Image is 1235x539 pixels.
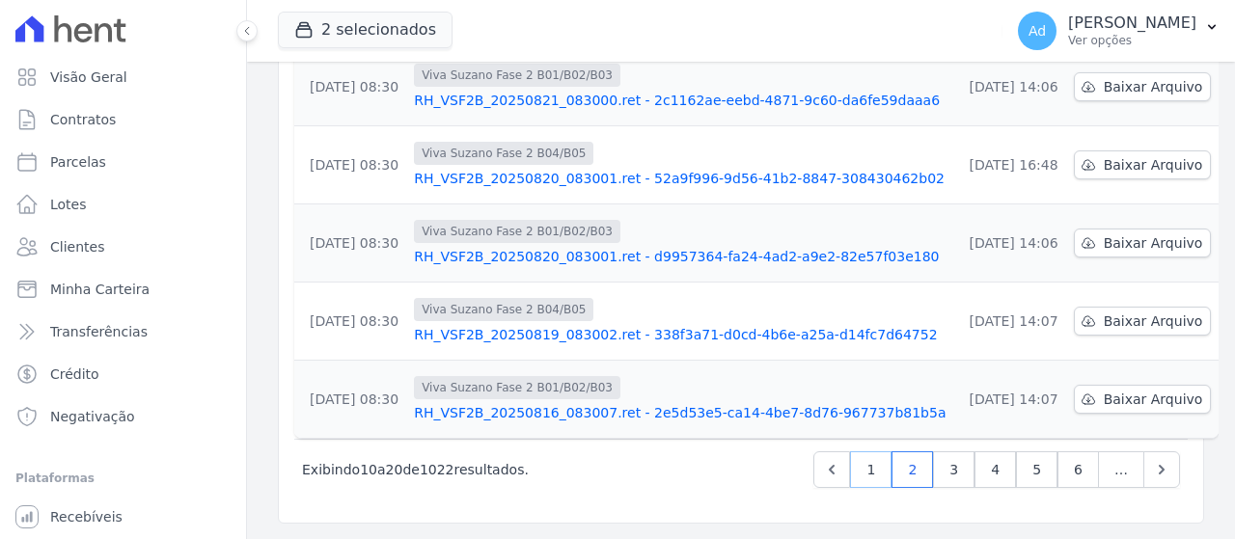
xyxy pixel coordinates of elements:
[50,364,99,384] span: Crédito
[953,48,1065,126] td: [DATE] 14:06
[8,185,238,224] a: Lotes
[414,91,946,110] a: RH_VSF2B_20250821_083000.ret - 2c1162ae-eebd-4871-9c60-da6fe59daaa6
[8,270,238,309] a: Minha Carteira
[414,247,946,266] a: RH_VSF2B_20250820_083001.ret - d9957364-fa24-4ad2-a9e2-82e57f03e180
[1016,451,1057,488] a: 5
[1098,451,1144,488] span: …
[420,462,454,477] span: 1022
[953,126,1065,204] td: [DATE] 16:48
[1104,311,1203,331] span: Baixar Arquivo
[294,126,406,204] td: [DATE] 08:30
[386,462,403,477] span: 20
[953,361,1065,439] td: [DATE] 14:07
[414,376,620,399] span: Viva Suzano Fase 2 B01/B02/B03
[50,237,104,256] span: Clientes
[1068,13,1196,33] p: [PERSON_NAME]
[813,451,850,488] a: Previous
[933,451,974,488] a: 3
[953,204,1065,283] td: [DATE] 14:06
[850,451,892,488] a: 1
[15,467,231,490] div: Plataformas
[8,355,238,393] a: Crédito
[1068,33,1196,48] p: Ver opções
[302,460,529,479] p: Exibindo a de resultados.
[50,407,135,426] span: Negativação
[414,220,620,243] span: Viva Suzano Fase 2 B01/B02/B03
[50,152,106,172] span: Parcelas
[8,58,238,96] a: Visão Geral
[278,12,453,48] button: 2 selecionados
[1057,451,1099,488] a: 6
[1074,150,1212,179] a: Baixar Arquivo
[414,325,946,344] a: RH_VSF2B_20250819_083002.ret - 338f3a71-d0cd-4b6e-a25a-d14fc7d64752
[953,283,1065,361] td: [DATE] 14:07
[1074,385,1212,414] a: Baixar Arquivo
[8,312,238,351] a: Transferências
[8,228,238,266] a: Clientes
[1029,24,1046,38] span: Ad
[1074,307,1212,336] a: Baixar Arquivo
[294,283,406,361] td: [DATE] 08:30
[294,204,406,283] td: [DATE] 08:30
[892,451,933,488] a: 2
[50,67,127,87] span: Visão Geral
[1104,155,1203,175] span: Baixar Arquivo
[1074,229,1212,257] a: Baixar Arquivo
[50,507,123,526] span: Recebíveis
[414,403,946,422] a: RH_VSF2B_20250816_083007.ret - 2e5d53e5-ca14-4be7-8d76-967737b81b5a
[1002,4,1235,58] button: Ad [PERSON_NAME] Ver opções
[414,142,593,165] span: Viva Suzano Fase 2 B04/B05
[1143,451,1180,488] a: Next
[360,462,377,477] span: 10
[8,143,238,181] a: Parcelas
[1074,72,1212,101] a: Baixar Arquivo
[50,280,150,299] span: Minha Carteira
[8,100,238,139] a: Contratos
[294,48,406,126] td: [DATE] 08:30
[1104,390,1203,409] span: Baixar Arquivo
[50,322,148,341] span: Transferências
[414,298,593,321] span: Viva Suzano Fase 2 B04/B05
[1104,233,1203,253] span: Baixar Arquivo
[50,195,87,214] span: Lotes
[1104,77,1203,96] span: Baixar Arquivo
[974,451,1016,488] a: 4
[50,110,116,129] span: Contratos
[414,64,620,87] span: Viva Suzano Fase 2 B01/B02/B03
[294,361,406,439] td: [DATE] 08:30
[8,498,238,536] a: Recebíveis
[8,397,238,436] a: Negativação
[414,169,946,188] a: RH_VSF2B_20250820_083001.ret - 52a9f996-9d56-41b2-8847-308430462b02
